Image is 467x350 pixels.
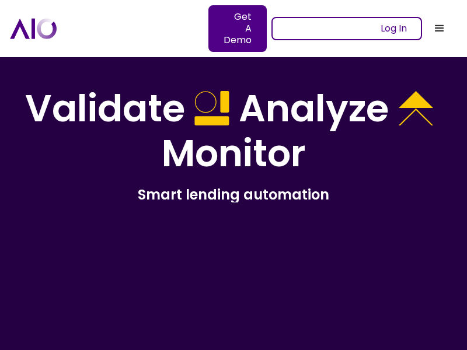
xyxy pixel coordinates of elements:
[422,11,457,46] div: menu
[25,86,185,131] h1: Validate
[239,86,389,131] h1: Analyze
[10,18,271,38] a: home
[162,131,306,176] h1: Monitor
[19,185,448,204] h2: Smart lending automation
[208,5,267,52] a: Get A Demo
[271,17,422,40] a: Log In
